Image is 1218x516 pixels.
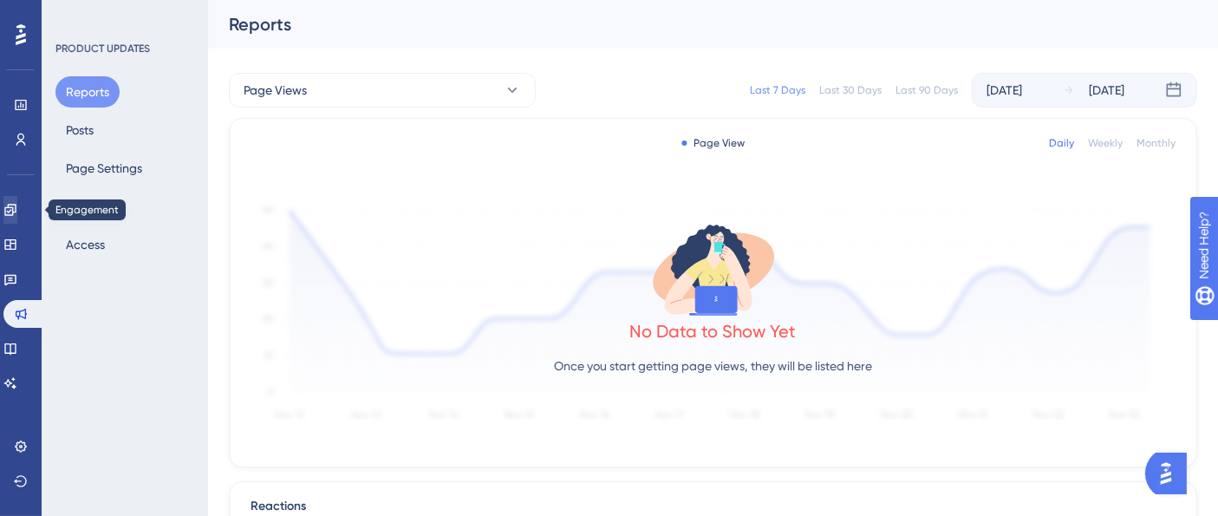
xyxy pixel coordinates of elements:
[55,76,120,108] button: Reports
[41,4,108,25] span: Need Help?
[1049,136,1074,150] div: Daily
[1089,80,1124,101] div: [DATE]
[229,12,1154,36] div: Reports
[1145,447,1197,500] iframe: UserGuiding AI Assistant Launcher
[681,136,745,150] div: Page View
[244,80,307,101] span: Page Views
[229,73,536,108] button: Page Views
[55,229,115,260] button: Access
[987,80,1022,101] div: [DATE]
[630,319,797,343] div: No Data to Show Yet
[896,83,958,97] div: Last 90 Days
[819,83,882,97] div: Last 30 Days
[55,114,104,146] button: Posts
[1088,136,1123,150] div: Weekly
[55,153,153,184] button: Page Settings
[750,83,805,97] div: Last 7 Days
[554,356,872,376] p: Once you start getting page views, they will be listed here
[1137,136,1176,150] div: Monthly
[55,191,120,222] button: Domain
[55,42,150,56] div: PRODUCT UPDATES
